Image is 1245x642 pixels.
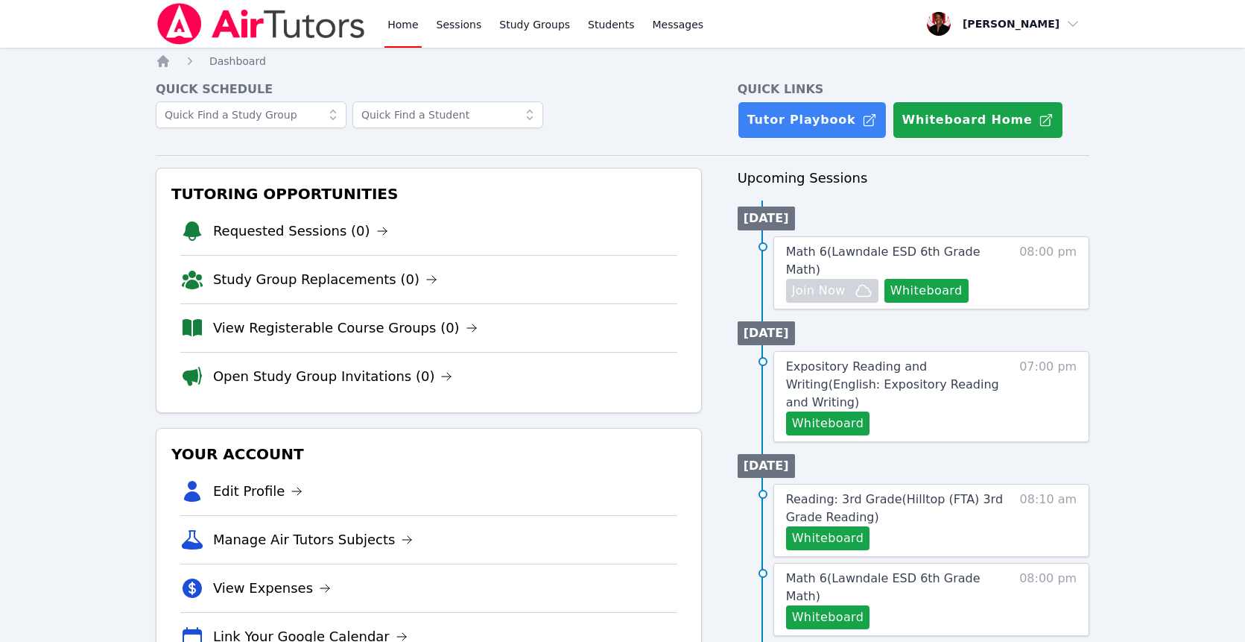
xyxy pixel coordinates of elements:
span: Messages [653,17,704,32]
a: Study Group Replacements (0) [213,269,437,290]
a: Expository Reading and Writing(English: Expository Reading and Writing) [786,358,1004,412]
span: 07:00 pm [1019,358,1077,435]
span: 08:10 am [1020,491,1077,550]
a: Reading: 3rd Grade(Hilltop (FTA) 3rd Grade Reading) [786,491,1004,526]
span: Reading: 3rd Grade ( Hilltop (FTA) 3rd Grade Reading ) [786,492,1003,524]
a: Dashboard [209,54,266,69]
span: 08:00 pm [1019,243,1077,303]
a: Math 6(Lawndale ESD 6th Grade Math) [786,570,1004,605]
span: Math 6 ( Lawndale ESD 6th Grade Math ) [786,245,981,277]
button: Whiteboard [786,605,870,629]
li: [DATE] [738,207,795,230]
a: View Expenses [213,578,331,599]
button: Join Now [786,279,878,303]
a: Tutor Playbook [738,101,887,139]
span: Join Now [792,282,846,300]
li: [DATE] [738,321,795,345]
button: Whiteboard Home [893,101,1063,139]
a: Edit Profile [213,481,303,502]
nav: Breadcrumb [156,54,1089,69]
a: View Registerable Course Groups (0) [213,318,478,339]
a: Requested Sessions (0) [213,221,388,242]
span: Math 6 ( Lawndale ESD 6th Grade Math ) [786,571,981,603]
button: Whiteboard [786,412,870,435]
button: Whiteboard [786,526,870,550]
img: Air Tutors [156,3,367,45]
h3: Upcoming Sessions [738,168,1090,189]
h3: Tutoring Opportunities [168,180,689,207]
span: Expository Reading and Writing ( English: Expository Reading and Writing ) [786,359,999,409]
h4: Quick Schedule [156,81,702,98]
h3: Your Account [168,441,689,468]
span: 08:00 pm [1019,570,1077,629]
input: Quick Find a Study Group [156,101,346,128]
a: Open Study Group Invitations (0) [213,366,453,387]
a: Manage Air Tutors Subjects [213,529,414,550]
input: Quick Find a Student [352,101,543,128]
button: Whiteboard [884,279,969,303]
h4: Quick Links [738,81,1090,98]
a: Math 6(Lawndale ESD 6th Grade Math) [786,243,1004,279]
li: [DATE] [738,454,795,478]
span: Dashboard [209,55,266,67]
